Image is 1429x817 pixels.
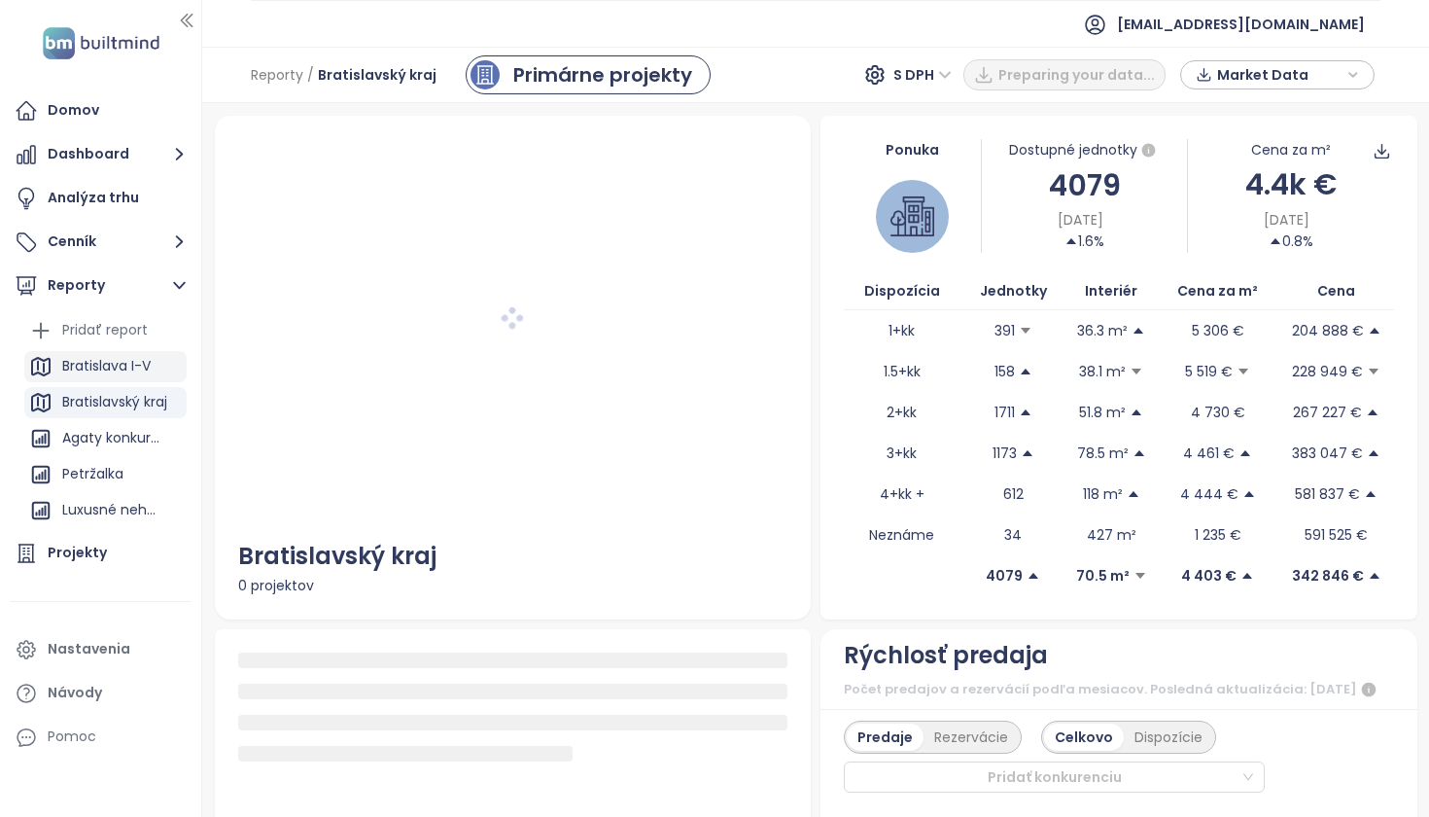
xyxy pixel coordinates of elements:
[994,361,1015,382] p: 158
[1133,446,1146,460] span: caret-up
[998,64,1155,86] span: Preparing your data...
[1279,272,1393,310] th: Cena
[1240,569,1254,583] span: caret-up
[1295,483,1360,505] p: 581 837 €
[466,55,711,94] a: primary
[48,681,102,705] div: Návody
[10,223,192,262] button: Cenník
[1019,324,1032,337] span: caret-down
[1188,161,1393,207] div: 4.4k €
[10,718,192,757] div: Pomoc
[1079,361,1126,382] p: 38.1 m²
[1367,365,1380,378] span: caret-down
[963,59,1166,90] button: Preparing your data...
[844,139,981,160] div: Ponuka
[1019,406,1032,419] span: caret-up
[48,98,99,123] div: Domov
[10,630,192,669] a: Nastavenia
[62,318,148,342] div: Pridať report
[1217,60,1342,89] span: Market Data
[1242,487,1256,501] span: caret-up
[10,534,192,573] a: Projekty
[844,272,960,310] th: Dispozícia
[1124,724,1213,751] div: Dispozície
[844,433,960,474] td: 3+kk
[318,57,436,92] span: Bratislavský kraj
[1064,234,1078,248] span: caret-up
[1181,565,1237,586] p: 4 403 €
[890,195,934,238] img: house
[10,674,192,713] a: Návody
[1117,1,1365,48] span: [EMAIL_ADDRESS][DOMAIN_NAME]
[251,57,303,92] span: Reporty
[844,637,1048,674] div: Rýchlosť predaja
[24,459,187,490] div: Petržalka
[994,402,1015,423] p: 1711
[1292,361,1363,382] p: 228 949 €
[24,351,187,382] div: Bratislava I-V
[10,91,192,130] a: Domov
[37,23,165,63] img: logo
[24,387,187,418] div: Bratislavský kraj
[1157,272,1279,310] th: Cena za m²
[982,139,1187,162] div: Dostupné jednotky
[844,351,960,392] td: 1.5+kk
[24,423,187,454] div: Agaty konkurencia
[307,57,314,92] span: /
[48,186,139,210] div: Analýza trhu
[1064,231,1104,252] div: 1.6%
[62,390,167,414] div: Bratislavský kraj
[1058,209,1103,231] span: [DATE]
[1133,569,1147,583] span: caret-down
[1083,483,1123,505] p: 118 m²
[960,272,1066,310] th: Jednotky
[1077,443,1129,464] p: 78.5 m²
[982,162,1187,208] div: 4079
[1185,361,1233,382] p: 5 519 €
[62,426,162,450] div: Agaty konkurencia
[1192,320,1244,341] p: 5 306 €
[1004,524,1022,546] p: 34
[1077,320,1128,341] p: 36.3 m²
[1305,524,1368,546] p: 591 525 €
[1019,365,1032,378] span: caret-up
[24,315,187,346] div: Pridať report
[844,392,960,433] td: 2+kk
[1195,524,1241,546] p: 1 235 €
[994,320,1015,341] p: 391
[62,498,162,522] div: Luxusné nehnuteľnosti
[844,678,1394,701] div: Počet predajov a rezervácií podľa mesiacov. Posledná aktualizácia: [DATE]
[1368,569,1381,583] span: caret-up
[48,725,96,749] div: Pomoc
[62,462,123,486] div: Petržalka
[1044,724,1124,751] div: Celkovo
[1191,402,1245,423] p: 4 730 €
[1251,139,1331,160] div: Cena za m²
[844,310,960,351] td: 1+kk
[1269,231,1313,252] div: 0.8%
[48,541,107,565] div: Projekty
[1180,483,1238,505] p: 4 444 €
[1130,365,1143,378] span: caret-down
[1292,565,1364,586] p: 342 846 €
[1237,365,1250,378] span: caret-down
[1238,446,1252,460] span: caret-up
[1368,324,1381,337] span: caret-up
[1191,60,1364,89] div: button
[1269,234,1282,248] span: caret-up
[513,60,692,89] div: Primárne projekty
[924,724,1019,751] div: Rezervácie
[1366,406,1379,419] span: caret-up
[1003,483,1024,505] p: 612
[1132,324,1145,337] span: caret-up
[993,443,1017,464] p: 1173
[1076,565,1130,586] p: 70.5 m²
[238,575,788,596] div: 0 projektov
[1367,446,1380,460] span: caret-up
[1065,272,1156,310] th: Interiér
[844,515,960,555] td: Neznáme
[847,724,924,751] div: Predaje
[1027,569,1040,583] span: caret-up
